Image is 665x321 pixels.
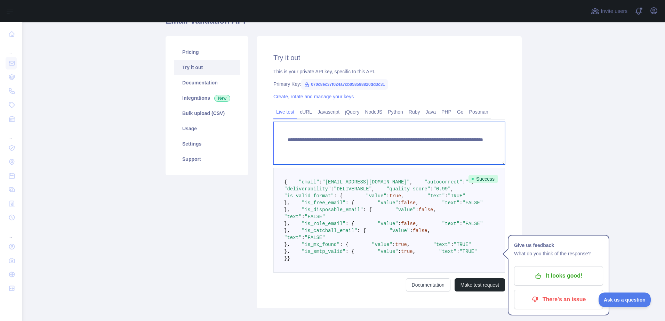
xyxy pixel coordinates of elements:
span: "email" [299,179,319,185]
span: 070c8ec37f024a7cb058598820dd3c31 [301,79,388,90]
span: }, [284,221,290,227]
span: "text" [284,214,302,220]
span: , [413,249,416,254]
span: "value" [378,200,398,206]
span: "FALSE" [305,214,325,220]
a: Postman [466,106,491,117]
span: "text" [439,249,456,254]
span: }, [284,200,290,206]
div: Primary Key: [273,81,505,88]
span: : { [345,249,354,254]
h1: Give us feedback [514,241,603,249]
span: }, [284,249,290,254]
span: true [395,242,407,247]
a: cURL [297,106,315,117]
span: : [459,221,462,227]
span: "quality_score" [386,186,430,192]
span: : [457,249,459,254]
span: , [427,228,430,233]
span: , [416,221,418,227]
span: true [389,193,401,199]
a: Live test [273,106,297,117]
span: : [302,235,304,240]
span: "FALSE" [305,235,325,240]
span: : [445,193,448,199]
span: }, [284,242,290,247]
span: "value" [366,193,386,199]
span: , [401,193,404,199]
span: : [430,186,433,192]
span: "text" [427,193,445,199]
a: Try it out [174,60,240,75]
span: { [284,179,287,185]
span: "is_free_email" [302,200,345,206]
span: "is_disposable_email" [302,207,363,213]
a: Python [385,106,406,117]
span: : [459,200,462,206]
span: : [451,242,454,247]
span: Invite users [601,7,627,15]
span: "TRUE" [459,249,477,254]
span: "is_catchall_email" [302,228,357,233]
span: }, [284,207,290,213]
span: Success [468,175,498,183]
span: "TRUE" [454,242,471,247]
a: Go [454,106,466,117]
span: : [463,179,465,185]
a: Ruby [406,106,423,117]
p: What do you think of the response? [514,249,603,258]
span: false [419,207,433,213]
span: "value" [390,228,410,233]
span: "value" [378,249,398,254]
span: "is_valid_format" [284,193,334,199]
h2: Try it out [273,53,505,63]
span: "FALSE" [463,221,483,227]
button: Invite users [590,6,629,17]
span: "is_role_email" [302,221,345,227]
span: "text" [442,221,459,227]
span: : [302,214,304,220]
span: "DELIVERABLE" [334,186,372,192]
span: "text" [284,235,302,240]
span: : [319,179,322,185]
p: There's an issue [519,294,598,305]
a: Create, rotate and manage your keys [273,94,354,99]
span: : { [363,207,372,213]
span: : [392,242,395,247]
a: Usage [174,121,240,136]
span: "is_smtp_valid" [302,249,345,254]
iframe: Toggle Customer Support [599,293,651,307]
span: : [410,228,412,233]
button: It looks good! [514,266,603,286]
span: "" [465,179,471,185]
span: : { [345,221,354,227]
span: : { [345,200,354,206]
a: Support [174,151,240,167]
span: "is_mx_found" [302,242,339,247]
a: NodeJS [362,106,385,117]
span: : { [334,193,343,199]
span: false [401,200,416,206]
button: Make test request [455,278,505,291]
span: , [451,186,454,192]
span: "value" [372,242,392,247]
span: : [386,193,389,199]
span: "autocorrect" [424,179,462,185]
a: jQuery [342,106,362,117]
h1: Email Validation API [166,15,522,32]
a: PHP [439,106,454,117]
p: It looks good! [519,270,598,282]
span: , [416,200,418,206]
a: Integrations New [174,90,240,106]
span: : [398,221,401,227]
span: }, [284,228,290,233]
span: true [401,249,413,254]
span: "FALSE" [463,200,483,206]
span: "deliverability" [284,186,331,192]
span: "text" [433,242,451,247]
a: Bulk upload (CSV) [174,106,240,121]
span: "text" [442,200,459,206]
div: ... [6,42,17,56]
span: "value" [378,221,398,227]
div: ... [6,126,17,140]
